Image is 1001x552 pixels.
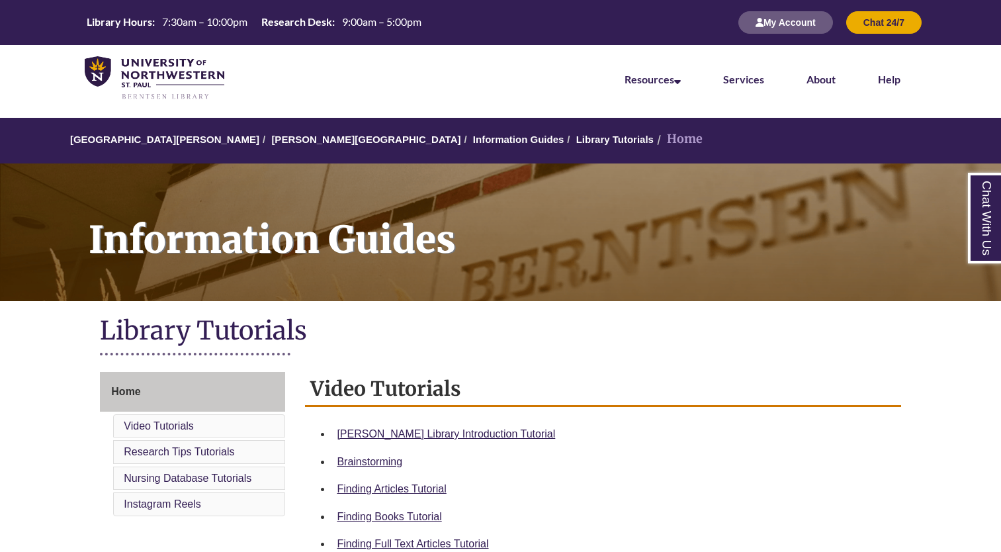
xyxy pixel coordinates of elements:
[806,73,836,85] a: About
[124,446,234,457] a: Research Tips Tutorials
[723,73,764,85] a: Services
[85,56,224,101] img: UNWSP Library Logo
[81,15,427,29] table: Hours Today
[337,483,446,494] a: Finding Articles Tutorial
[100,314,900,349] h1: Library Tutorials
[337,511,441,522] a: Finding Books Tutorial
[81,15,427,30] a: Hours Today
[271,134,460,145] a: [PERSON_NAME][GEOGRAPHIC_DATA]
[100,372,285,519] div: Guide Page Menu
[846,11,922,34] button: Chat 24/7
[654,130,703,149] li: Home
[124,420,194,432] a: Video Tutorials
[738,11,833,34] button: My Account
[111,386,140,397] span: Home
[337,428,555,439] a: [PERSON_NAME] Library Introduction Tutorial
[124,498,201,510] a: Instagram Reels
[342,15,421,28] span: 9:00am – 5:00pm
[81,15,157,29] th: Library Hours:
[124,473,251,484] a: Nursing Database Tutorials
[256,15,337,29] th: Research Desk:
[473,134,564,145] a: Information Guides
[846,17,922,28] a: Chat 24/7
[625,73,681,85] a: Resources
[305,372,900,407] h2: Video Tutorials
[70,134,259,145] a: [GEOGRAPHIC_DATA][PERSON_NAME]
[337,456,402,467] a: Brainstorming
[74,163,1001,284] h1: Information Guides
[162,15,247,28] span: 7:30am – 10:00pm
[738,17,833,28] a: My Account
[100,372,285,412] a: Home
[878,73,900,85] a: Help
[576,134,654,145] a: Library Tutorials
[337,538,488,549] a: Finding Full Text Articles Tutorial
